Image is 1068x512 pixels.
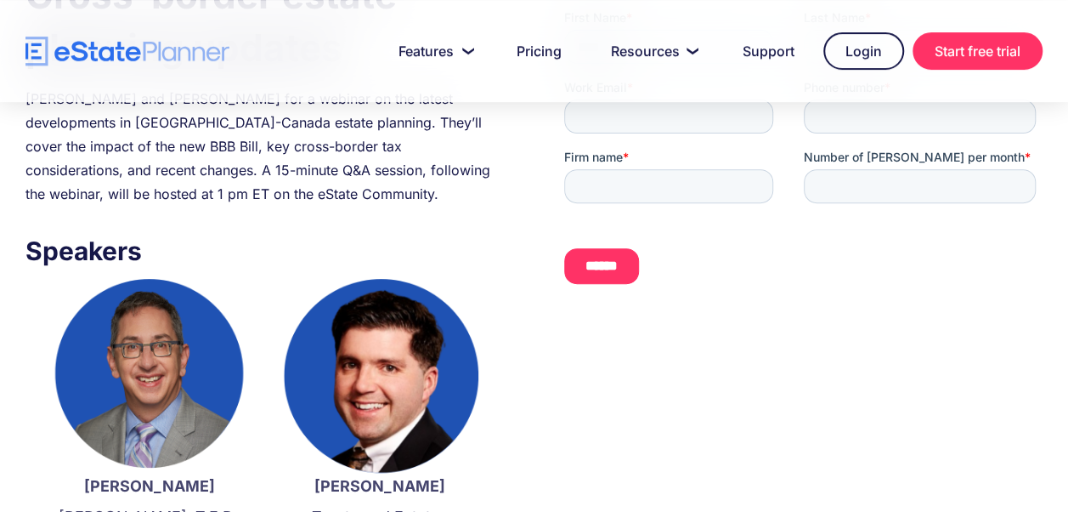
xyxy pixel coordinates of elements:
[314,477,445,495] strong: [PERSON_NAME]
[25,87,504,206] div: [PERSON_NAME] and [PERSON_NAME] for a webinar on the latest developments in [GEOGRAPHIC_DATA]-Can...
[496,34,582,68] a: Pricing
[25,231,504,270] h3: Speakers
[25,37,229,66] a: home
[913,32,1043,70] a: Start free trial
[591,34,714,68] a: Resources
[564,9,1043,298] iframe: Form 0
[722,34,815,68] a: Support
[378,34,488,68] a: Features
[823,32,904,70] a: Login
[84,477,215,495] strong: [PERSON_NAME]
